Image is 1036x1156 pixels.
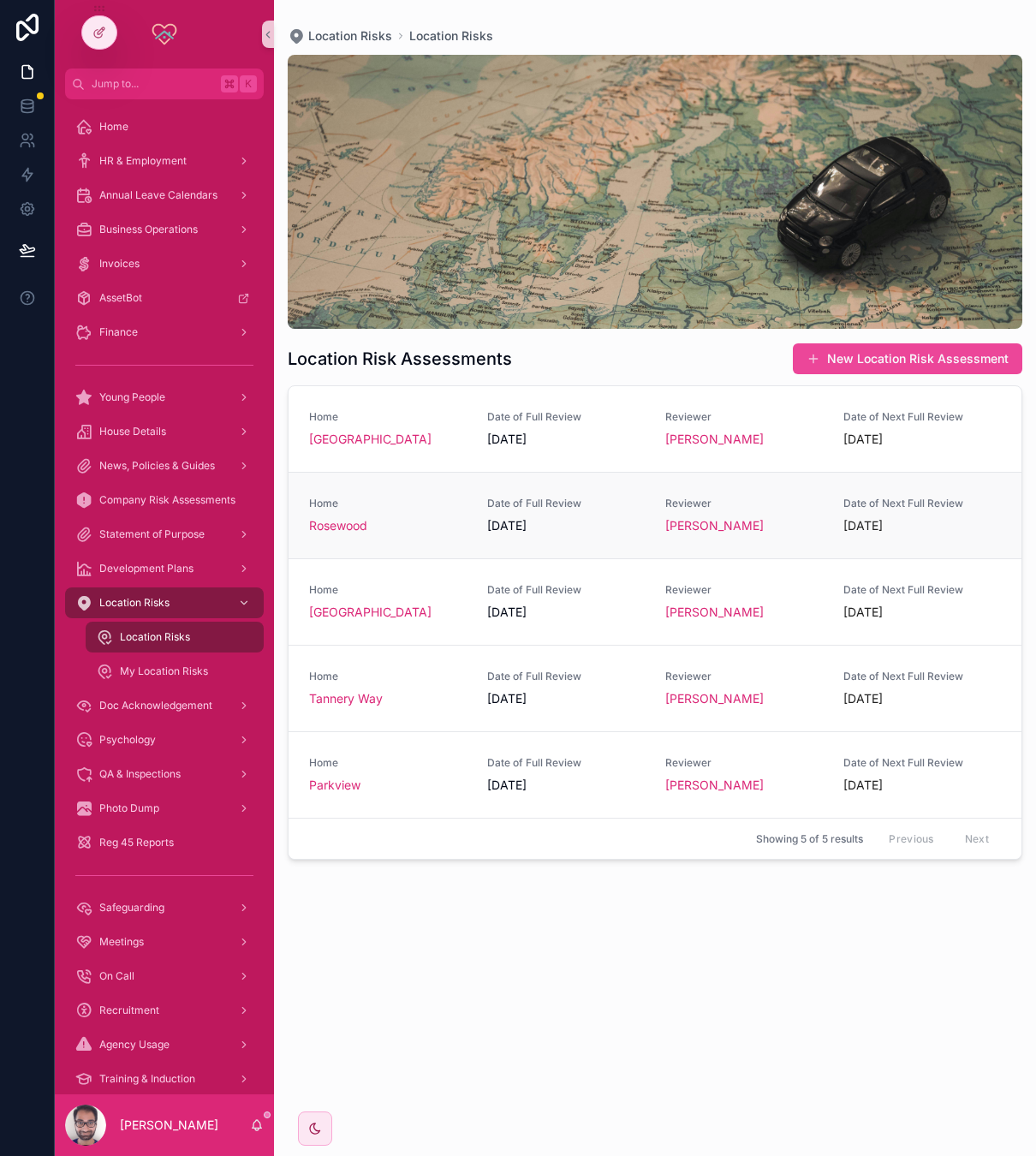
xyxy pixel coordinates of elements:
a: [PERSON_NAME] [665,431,764,448]
span: [DATE] [487,431,645,448]
span: Finance [99,325,138,339]
a: HomeParkviewDate of Full Review[DATE]Reviewer[PERSON_NAME]Date of Next Full Review[DATE] [289,731,1021,818]
a: Training & Induction [65,1064,264,1094]
span: News, Policies & Guides [99,459,215,473]
a: My Location Risks [86,656,264,687]
a: Location Risks [86,622,264,652]
a: Tannery Way [309,690,383,707]
span: House Details [99,425,166,438]
span: [DATE] [487,517,645,534]
a: Recruitment [65,995,264,1026]
span: Date of Full Review [487,583,645,597]
a: Doc Acknowledgement [65,690,264,721]
a: Home[GEOGRAPHIC_DATA]Date of Full Review[DATE]Reviewer[PERSON_NAME]Date of Next Full Review[DATE] [289,386,1021,472]
span: Photo Dump [99,801,159,815]
a: HomeTannery WayDate of Full Review[DATE]Reviewer[PERSON_NAME]Date of Next Full Review[DATE] [289,645,1021,731]
a: [GEOGRAPHIC_DATA] [309,604,432,621]
a: [PERSON_NAME] [665,777,764,794]
p: [DATE] [843,777,883,794]
span: Home [309,670,467,683]
span: Invoices [99,257,140,271]
a: Safeguarding [65,892,264,923]
span: Doc Acknowledgement [99,699,212,712]
a: House Details [65,416,264,447]
a: Development Plans [65,553,264,584]
p: [DATE] [843,604,883,621]
span: Agency Usage [99,1038,170,1052]
span: Development Plans [99,562,194,575]
span: Home [309,756,467,770]
a: Location Risks [409,27,493,45]
span: HR & Employment [99,154,187,168]
span: Location Risks [99,596,170,610]
span: Business Operations [99,223,198,236]
span: Reviewer [665,583,823,597]
span: Safeguarding [99,901,164,915]
span: Date of Next Full Review [843,583,1001,597]
span: Location Risks [120,630,190,644]
span: Home [309,583,467,597]
a: Location Risks [288,27,392,45]
span: [DATE] [487,690,645,707]
a: Agency Usage [65,1029,264,1060]
span: Jump to... [92,77,214,91]
span: Date of Next Full Review [843,410,1001,424]
span: Young People [99,390,165,404]
span: On Call [99,969,134,983]
span: My Location Risks [120,664,208,678]
a: Company Risk Assessments [65,485,264,515]
span: Home [309,497,467,510]
span: Home [99,120,128,134]
p: [DATE] [843,690,883,707]
span: Company Risk Assessments [99,493,235,507]
a: Meetings [65,927,264,957]
a: HomeRosewoodDate of Full Review[DATE]Reviewer[PERSON_NAME]Date of Next Full Review[DATE] [289,472,1021,558]
span: Date of Next Full Review [843,756,1001,770]
span: Recruitment [99,1004,159,1017]
span: Date of Full Review [487,497,645,510]
span: Location Risks [308,27,392,45]
span: [DATE] [487,604,645,621]
a: [PERSON_NAME] [665,690,764,707]
span: Meetings [99,935,144,949]
span: Date of Full Review [487,670,645,683]
a: Invoices [65,248,264,279]
a: [PERSON_NAME] [665,604,764,621]
p: [DATE] [843,517,883,534]
a: Photo Dump [65,793,264,824]
h1: Location Risk Assessments [288,347,512,371]
span: Home [309,410,467,424]
span: AssetBot [99,291,142,305]
a: Home[GEOGRAPHIC_DATA]Date of Full Review[DATE]Reviewer[PERSON_NAME]Date of Next Full Review[DATE] [289,558,1021,645]
a: Reg 45 Reports [65,827,264,858]
a: HR & Employment [65,146,264,176]
span: Reviewer [665,410,823,424]
a: AssetBot [65,283,264,313]
a: Psychology [65,724,264,755]
button: New Location Risk Assessment [793,343,1022,374]
span: [GEOGRAPHIC_DATA] [309,431,432,448]
span: [DATE] [487,777,645,794]
span: [PERSON_NAME] [665,517,764,534]
span: Date of Next Full Review [843,670,1001,683]
a: News, Policies & Guides [65,450,264,481]
span: Reviewer [665,497,823,510]
a: Young People [65,382,264,413]
p: [PERSON_NAME] [120,1117,218,1134]
a: Annual Leave Calendars [65,180,264,211]
a: Rosewood [309,517,367,534]
span: Reviewer [665,756,823,770]
a: Statement of Purpose [65,519,264,550]
a: On Call [65,961,264,992]
span: Reg 45 Reports [99,836,174,849]
a: Parkview [309,777,360,794]
button: Jump to...K [65,69,264,99]
span: K [241,77,255,91]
